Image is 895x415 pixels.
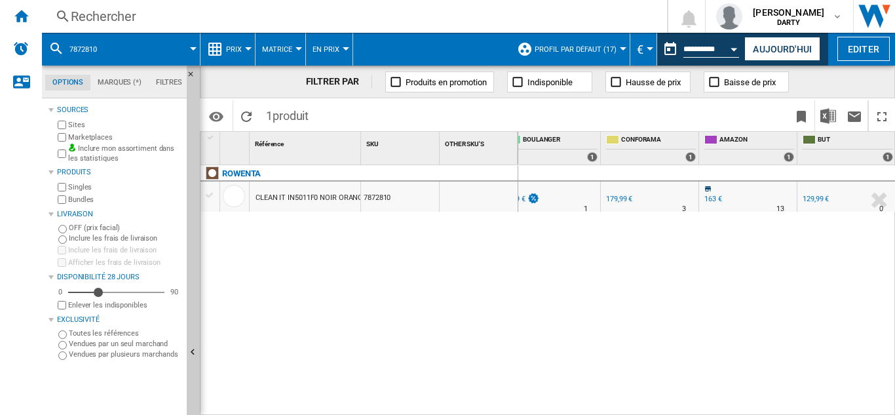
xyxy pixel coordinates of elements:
input: Singles [58,183,66,191]
div: 129,99 € [801,193,829,206]
button: Envoyer ce rapport par email [841,100,867,131]
div: Sort None [223,132,249,152]
input: Sites [58,121,66,129]
div: Délai de livraison : 13 jours [776,203,784,216]
label: Inclure les frais de livraison [68,245,181,255]
label: Sites [68,120,181,130]
div: 90 [167,287,181,297]
img: promotionV3.png [527,193,540,204]
label: Bundles [68,195,181,205]
button: Profil par défaut (17) [535,33,623,66]
div: Sort None [364,132,439,152]
label: Afficher les frais de livraison [68,258,181,267]
md-menu: Currency [630,33,657,66]
div: 163 € [704,195,722,203]
div: 7872810 [361,182,439,212]
button: Indisponible [507,71,592,92]
input: Vendues par plusieurs marchands [58,351,67,360]
img: alerts-logo.svg [13,41,29,56]
div: CLEAN IT IN5011F0 NOIR ORANGE [256,183,367,213]
md-tab-item: Marques (*) [90,75,149,90]
div: 179,99 € [606,195,632,203]
div: Livraison [57,209,181,220]
span: Référence [255,140,284,148]
button: Créer un favoris [788,100,814,131]
div: OTHER SKU'S Sort None [442,132,518,152]
label: OFF (prix facial) [69,223,181,233]
button: md-calendar [657,36,683,62]
div: En Prix [313,33,346,66]
div: Prix [207,33,248,66]
div: 179,99 € [604,193,632,206]
span: € [637,43,643,56]
div: Rechercher [71,7,633,26]
span: CONFORAMA [621,135,696,146]
div: CONFORAMA 1 offers sold by CONFORAMA [603,132,698,165]
div: Délai de livraison : 1 jour [584,203,588,216]
input: Vendues par un seul marchand [58,341,67,349]
div: Cliquez pour filtrer sur cette marque [222,166,261,182]
div: Délai de livraison : 0 jour [879,203,883,216]
input: Inclure les frais de livraison [58,246,66,254]
button: Produits en promotion [385,71,494,92]
label: Enlever les indisponibles [68,300,181,310]
div: Sources [57,105,181,115]
div: Référence Sort None [252,132,360,152]
div: Sort None [442,132,518,152]
div: Profil par défaut (17) [517,33,623,66]
input: Inclure mon assortiment dans les statistiques [58,146,66,162]
button: Baisse de prix [704,71,789,92]
div: SKU Sort None [364,132,439,152]
b: DARTY [777,18,801,27]
input: OFF (prix facial) [58,225,67,233]
span: Prix [226,45,242,54]
input: Marketplaces [58,133,66,142]
button: Plein écran [869,100,895,131]
button: Matrice [262,33,299,66]
span: Baisse de prix [724,77,776,87]
md-tab-item: Options [45,75,90,90]
span: OTHER SKU'S [445,140,484,148]
div: 129,99 € [803,195,829,203]
span: Profil par défaut (17) [535,45,617,54]
span: BOULANGER [523,135,598,146]
button: Recharger [233,100,259,131]
div: 1 offers sold by BUT [883,152,893,162]
button: 7872810 [69,33,110,66]
md-tab-item: Filtres [149,75,189,90]
span: SKU [366,140,379,148]
label: Singles [68,182,181,192]
button: Aujourd'hui [744,37,820,61]
label: Inclure mon assortiment dans les statistiques [68,144,181,164]
button: Editer [837,37,890,61]
span: Matrice [262,45,292,54]
div: Exclusivité [57,315,181,325]
span: produit [273,109,309,123]
div: FILTRER PAR [306,75,373,89]
button: Open calendar [723,35,746,59]
span: Hausse de prix [626,77,681,87]
button: Options [203,104,229,128]
div: Sort None [252,132,360,152]
div: 1 offers sold by AMAZON [784,152,794,162]
div: 163 € [702,193,722,206]
div: 1 offers sold by CONFORAMA [685,152,696,162]
input: Inclure les frais de livraison [58,235,67,244]
input: Toutes les références [58,330,67,339]
label: Toutes les références [69,328,181,338]
span: 1 [259,100,315,128]
button: € [637,33,650,66]
div: 0 [55,287,66,297]
div: BOULANGER 1 offers sold by BOULANGER [505,132,600,165]
span: BUT [818,135,893,146]
div: Ce rapport est basé sur une date antérieure à celle d'aujourd'hui. [657,33,742,66]
div: AMAZON 1 offers sold by AMAZON [702,132,797,165]
input: Afficher les frais de livraison [58,258,66,267]
img: excel-24x24.png [820,108,836,124]
label: Marketplaces [68,132,181,142]
img: mysite-bg-18x18.png [68,144,76,151]
img: profile.jpg [716,3,742,30]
